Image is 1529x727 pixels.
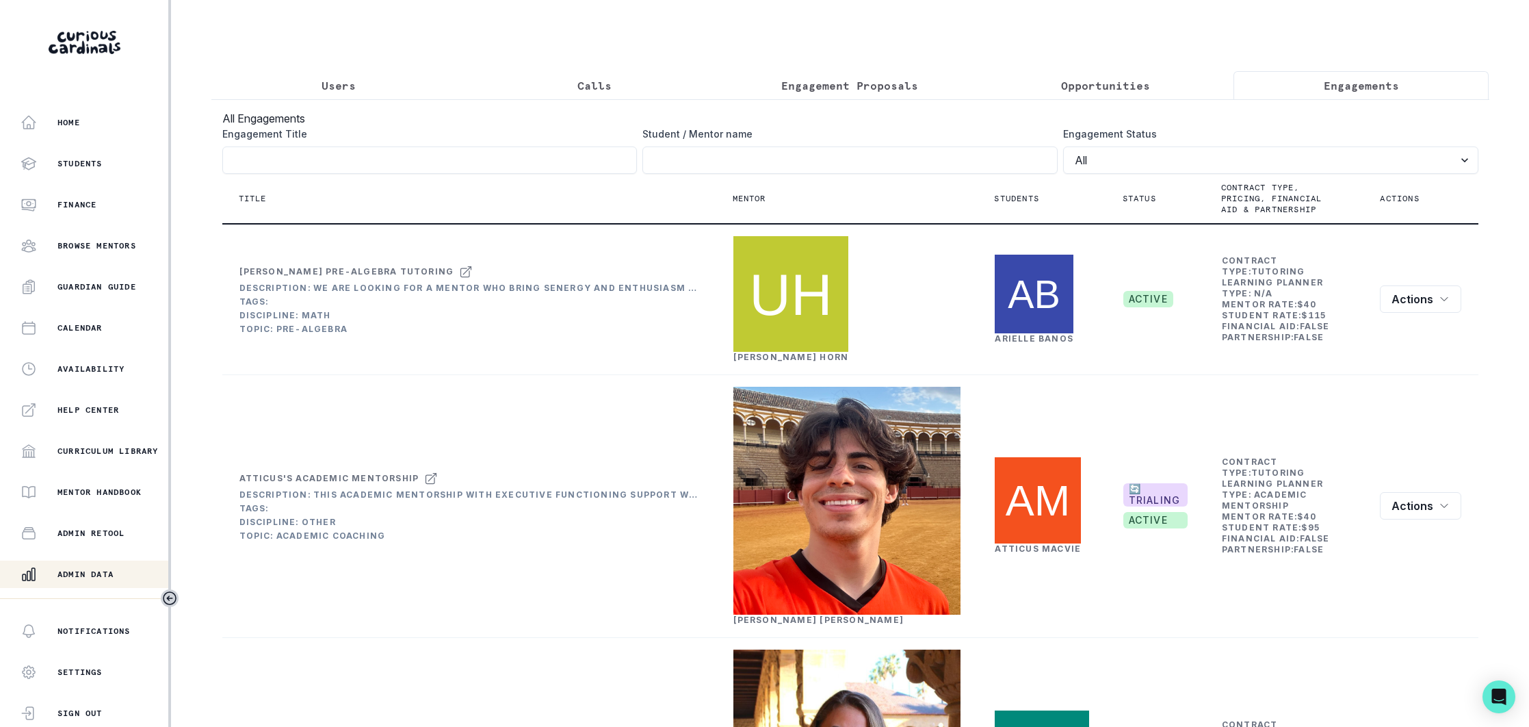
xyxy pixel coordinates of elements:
p: Engagements [1324,77,1399,94]
b: $ 40 [1297,299,1316,309]
p: Opportunities [1061,77,1150,94]
p: Home [57,117,80,128]
b: false [1300,533,1330,544]
b: false [1294,332,1324,342]
a: Arielle Banos [995,333,1073,344]
p: Students [57,158,103,169]
h3: All Engagements [222,110,1478,127]
div: Tags: [239,296,699,307]
div: Topic: Pre-Algebra [239,324,699,335]
img: Curious Cardinals Logo [49,31,120,54]
b: N/A [1254,288,1273,298]
p: Help Center [57,405,119,416]
p: Users [322,77,356,94]
p: Browse Mentors [57,240,136,251]
p: Admin Retool [57,528,125,539]
b: tutoring [1251,266,1305,277]
button: row menu [1380,492,1461,520]
div: Discipline: Math [239,310,699,321]
b: tutoring [1251,468,1305,478]
span: active [1123,291,1173,307]
p: Engagement Proposals [781,77,918,94]
b: $ 115 [1301,310,1327,320]
label: Engagement Title [222,127,629,141]
p: Sign Out [57,708,103,719]
b: Academic Mentorship [1222,489,1307,511]
b: $ 95 [1301,522,1320,533]
div: Description: This Academic Mentorship with Executive Functioning support will pair [PERSON_NAME],... [239,489,699,500]
a: [PERSON_NAME] Horn [733,352,849,362]
p: Calendar [57,322,103,333]
button: row menu [1380,285,1461,313]
p: Finance [57,199,96,210]
p: Status [1123,193,1156,204]
p: Contract type, pricing, financial aid & partnership [1221,182,1331,215]
p: Curriculum Library [57,446,159,457]
div: Discipline: Other [239,517,699,528]
b: false [1294,544,1324,554]
p: Availability [57,363,125,374]
div: Topic: Academic Coaching [239,531,699,541]
p: Admin Data [57,569,114,580]
label: Student / Mentor name [642,127,1049,141]
span: active [1123,512,1188,528]
b: $ 40 [1297,511,1316,522]
p: Mentor Handbook [57,487,142,498]
p: Title [239,193,267,204]
p: Settings [57,667,103,678]
span: 🔄 TRIALING [1123,483,1188,507]
p: Notifications [57,626,131,637]
p: Mentor [733,193,766,204]
p: Actions [1380,193,1419,204]
p: Calls [577,77,612,94]
div: Tags: [239,503,699,514]
a: Atticus MacVie [995,544,1081,554]
button: Toggle sidebar [161,589,179,607]
label: Engagement Status [1063,127,1470,141]
b: false [1300,321,1330,331]
p: Guardian Guide [57,281,136,292]
p: Students [994,193,1039,204]
div: Open Intercom Messenger [1482,680,1515,713]
a: [PERSON_NAME] [PERSON_NAME] [733,615,904,625]
td: Contract Type: Learning Planner Type: Mentor Rate: Student Rate: Financial Aid: Partnership: [1221,456,1348,556]
div: Atticus's Academic Mentorship [239,473,419,484]
div: [PERSON_NAME] Pre-Algebra tutoring [239,266,454,277]
td: Contract Type: Learning Planner Type: Mentor Rate: Student Rate: Financial Aid: Partnership: [1221,255,1348,344]
div: Description: We are looking for a mentor who bring senergy and enthusiasm as well as consistency ... [239,283,699,294]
